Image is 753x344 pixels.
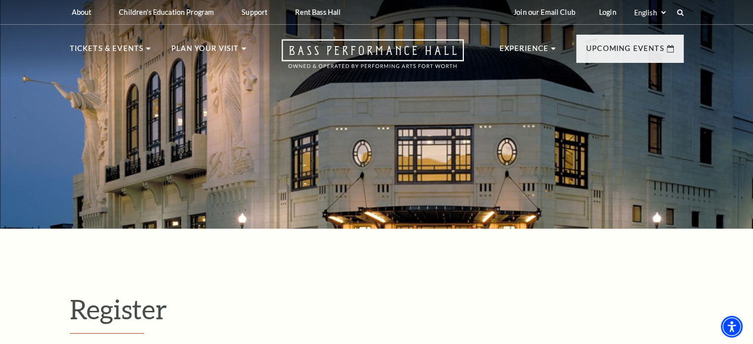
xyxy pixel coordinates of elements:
[119,8,214,16] p: Children's Education Program
[500,43,549,60] p: Experience
[70,293,684,334] h1: Register
[586,43,664,60] p: Upcoming Events
[246,39,500,78] a: Open this option
[295,8,341,16] p: Rent Bass Hall
[70,43,144,60] p: Tickets & Events
[721,316,743,338] div: Accessibility Menu
[242,8,267,16] p: Support
[632,8,667,17] select: Select:
[72,8,92,16] p: About
[171,43,239,60] p: Plan Your Visit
